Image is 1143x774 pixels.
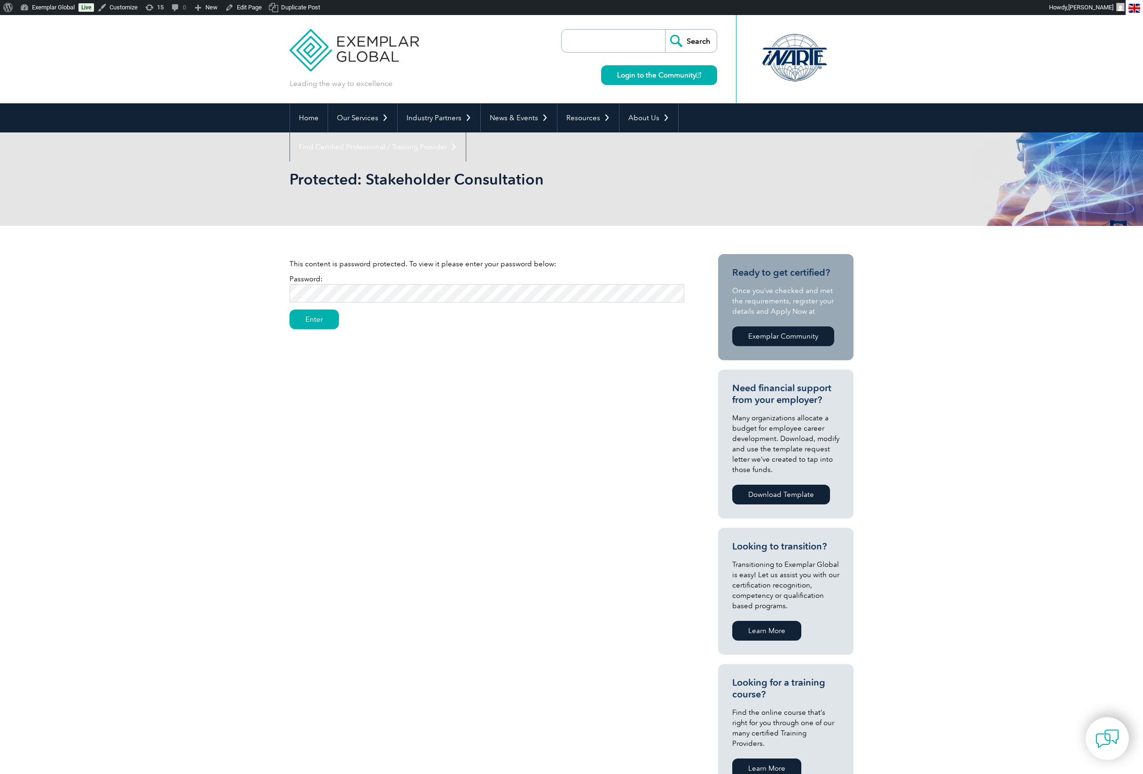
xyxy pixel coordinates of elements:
[328,103,397,132] a: Our Services
[1096,727,1119,751] img: contact-chat.png
[398,103,480,132] a: Industry Partners
[732,621,801,641] a: Learn More
[290,78,392,89] p: Leading the way to excellence
[732,326,834,346] a: Exemplar Community
[619,103,678,132] a: About Us
[732,267,839,279] h3: Ready to get certified?
[732,286,839,317] p: Once you’ve checked and met the requirements, register your details and Apply Now at
[732,677,839,700] h3: Looking for a training course?
[290,170,650,188] h1: Protected: Stakeholder Consultation
[290,284,684,302] input: Password:
[290,15,419,71] img: Exemplar Global
[1128,4,1140,13] img: en
[290,259,684,269] p: This content is password protected. To view it please enter your password below:
[290,103,328,132] a: Home
[78,3,94,12] a: Live
[290,310,339,329] input: Enter
[601,65,717,85] a: Login to the Community
[665,30,717,52] input: Search
[732,541,839,552] h3: Looking to transition?
[732,485,830,504] a: Download Template
[732,559,839,611] p: Transitioning to Exemplar Global is easy! Let us assist you with our certification recognition, c...
[1068,4,1113,11] span: [PERSON_NAME]
[481,103,557,132] a: News & Events
[732,413,839,475] p: Many organizations allocate a budget for employee career development. Download, modify and use th...
[290,132,466,162] a: Find Certified Professional / Training Provider
[732,382,839,406] h3: Need financial support from your employer?
[557,103,619,132] a: Resources
[732,707,839,749] p: Find the online course that’s right for you through one of our many certified Training Providers.
[290,275,684,297] label: Password:
[696,72,701,77] img: open_square.png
